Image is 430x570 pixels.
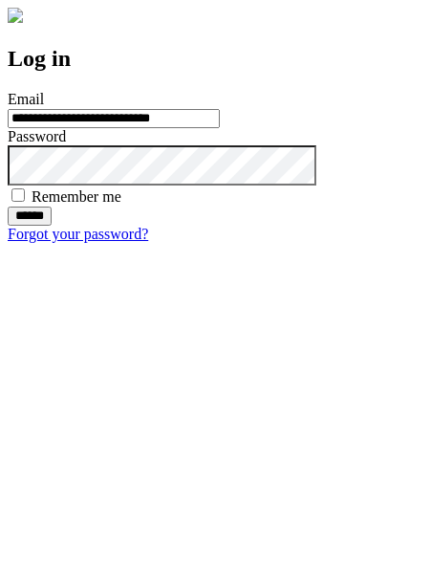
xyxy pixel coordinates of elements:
[8,128,66,144] label: Password
[8,8,23,23] img: logo-4e3dc11c47720685a147b03b5a06dd966a58ff35d612b21f08c02c0306f2b779.png
[32,188,121,205] label: Remember me
[8,46,422,72] h2: Log in
[8,91,44,107] label: Email
[8,226,148,242] a: Forgot your password?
